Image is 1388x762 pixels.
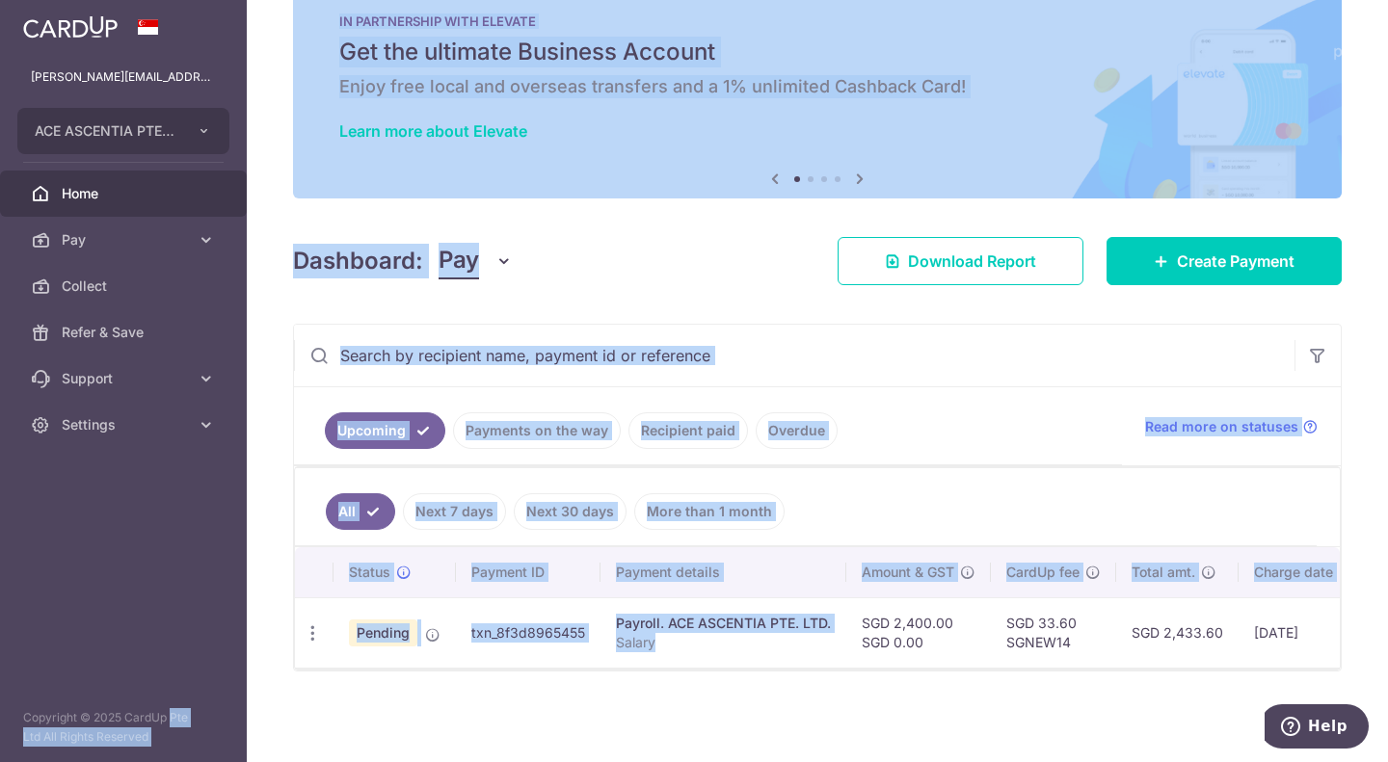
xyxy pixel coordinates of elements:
[514,493,627,530] a: Next 30 days
[17,108,229,154] button: ACE ASCENTIA PTE. LTD.
[838,237,1083,285] a: Download Report
[1132,563,1195,582] span: Total amt.
[62,230,189,250] span: Pay
[294,325,1295,386] input: Search by recipient name, payment id or reference
[1006,563,1080,582] span: CardUp fee
[616,633,831,652] p: Salary
[634,493,785,530] a: More than 1 month
[1265,704,1369,752] iframe: Opens a widget where you can find more information
[1107,237,1342,285] a: Create Payment
[62,415,189,434] span: Settings
[403,493,506,530] a: Next 7 days
[62,184,189,203] span: Home
[846,597,991,668] td: SGD 2,400.00 SGD 0.00
[439,243,513,279] button: Pay
[756,412,838,449] a: Overdue
[349,619,417,646] span: Pending
[325,412,445,449] a: Upcoming
[62,323,189,342] span: Refer & Save
[601,547,846,597] th: Payment details
[1254,563,1333,582] span: Charge date
[908,250,1036,273] span: Download Report
[456,547,601,597] th: Payment ID
[1145,417,1298,436] span: Read more on statuses
[991,597,1116,668] td: SGD 33.60 SGNEW14
[628,412,748,449] a: Recipient paid
[326,493,395,530] a: All
[35,121,177,141] span: ACE ASCENTIA PTE. LTD.
[23,15,118,39] img: CardUp
[339,37,1295,67] h5: Get the ultimate Business Account
[1239,597,1370,668] td: [DATE]
[339,121,527,141] a: Learn more about Elevate
[453,412,621,449] a: Payments on the way
[339,75,1295,98] h6: Enjoy free local and overseas transfers and a 1% unlimited Cashback Card!
[349,563,390,582] span: Status
[62,369,189,388] span: Support
[1145,417,1318,436] a: Read more on statuses
[293,244,423,278] h4: Dashboard:
[62,276,189,296] span: Collect
[1177,250,1295,273] span: Create Payment
[439,243,479,279] span: Pay
[456,597,601,668] td: txn_8f3d8965455
[31,67,216,87] p: [PERSON_NAME][EMAIL_ADDRESS][DOMAIN_NAME]
[862,563,954,582] span: Amount & GST
[616,614,831,633] div: Payroll. ACE ASCENTIA PTE. LTD.
[339,13,1295,29] p: IN PARTNERSHIP WITH ELEVATE
[1116,597,1239,668] td: SGD 2,433.60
